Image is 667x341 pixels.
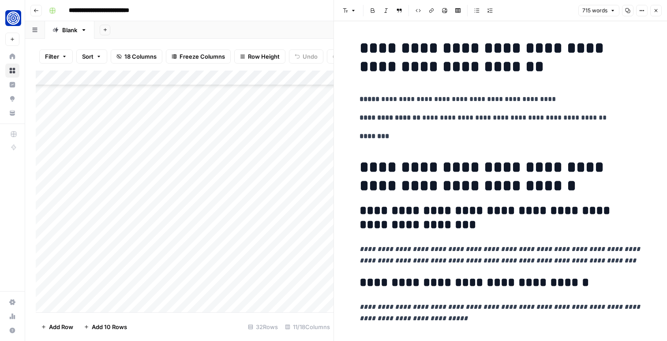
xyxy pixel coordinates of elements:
[303,52,318,61] span: Undo
[5,295,19,309] a: Settings
[5,309,19,323] a: Usage
[5,106,19,120] a: Your Data
[124,52,157,61] span: 18 Columns
[5,64,19,78] a: Browse
[166,49,231,64] button: Freeze Columns
[234,49,285,64] button: Row Height
[281,320,333,334] div: 11/18 Columns
[582,7,607,15] span: 715 words
[5,323,19,337] button: Help + Support
[82,52,94,61] span: Sort
[289,49,323,64] button: Undo
[49,322,73,331] span: Add Row
[5,92,19,106] a: Opportunities
[92,322,127,331] span: Add 10 Rows
[45,52,59,61] span: Filter
[5,7,19,29] button: Workspace: Fundwell
[5,10,21,26] img: Fundwell Logo
[180,52,225,61] span: Freeze Columns
[76,49,107,64] button: Sort
[39,49,73,64] button: Filter
[79,320,132,334] button: Add 10 Rows
[578,5,619,16] button: 715 words
[45,21,94,39] a: Blank
[244,320,281,334] div: 32 Rows
[5,49,19,64] a: Home
[111,49,162,64] button: 18 Columns
[5,78,19,92] a: Insights
[62,26,77,34] div: Blank
[36,320,79,334] button: Add Row
[248,52,280,61] span: Row Height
